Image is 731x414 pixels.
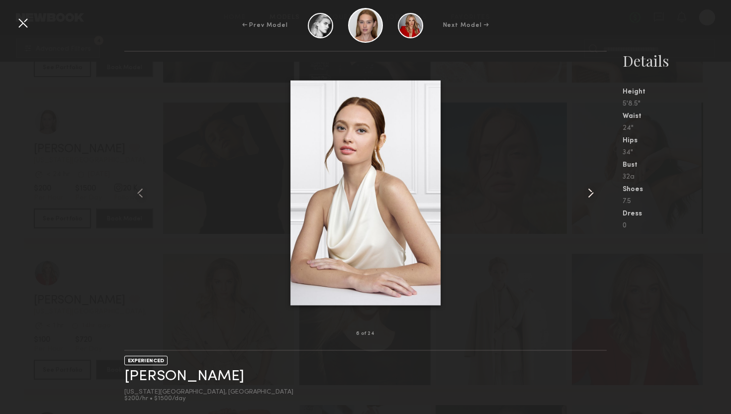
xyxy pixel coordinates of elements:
[623,113,731,120] div: Waist
[623,149,731,156] div: 34"
[623,162,731,169] div: Bust
[124,396,293,402] div: $200/hr • $1500/day
[623,186,731,193] div: Shoes
[623,210,731,217] div: Dress
[623,198,731,205] div: 7.5
[356,331,375,336] div: 6 of 24
[623,89,731,96] div: Height
[623,101,731,107] div: 5'8.5"
[443,21,489,30] div: Next Model →
[623,137,731,144] div: Hips
[124,369,244,384] a: [PERSON_NAME]
[242,21,288,30] div: ← Prev Model
[623,125,731,132] div: 24"
[124,356,168,365] div: EXPERIENCED
[623,222,731,229] div: 0
[623,51,731,71] div: Details
[124,389,293,396] div: [US_STATE][GEOGRAPHIC_DATA], [GEOGRAPHIC_DATA]
[623,174,731,181] div: 32a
